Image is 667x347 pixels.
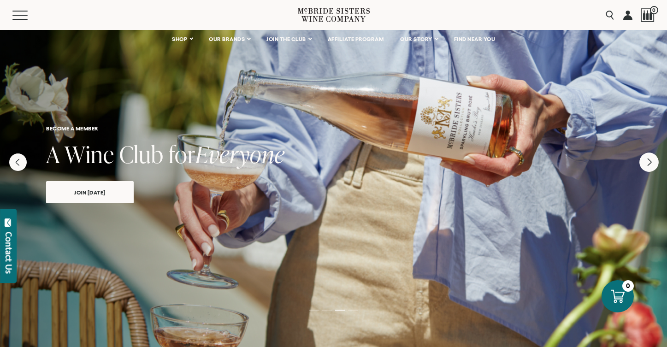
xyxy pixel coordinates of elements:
span: 0 [650,6,658,14]
li: Page dot 3 [335,310,345,311]
a: join [DATE] [46,181,134,203]
div: Contact Us [4,232,13,274]
span: FIND NEAR YOU [454,36,496,42]
li: Page dot 1 [309,310,319,311]
li: Page dot 2 [322,310,332,311]
a: SHOP [166,30,198,48]
span: A Wine Club for [46,138,195,170]
button: Mobile Menu Trigger [12,11,46,20]
a: FIND NEAR YOU [448,30,502,48]
a: JOIN THE CLUB [260,30,317,48]
a: OUR BRANDS [203,30,256,48]
span: SHOP [172,36,188,42]
div: 0 [622,280,634,292]
span: AFFILIATE PROGRAM [328,36,384,42]
li: Page dot 4 [348,310,358,311]
a: OUR STORY [394,30,443,48]
span: Everyone [195,138,285,170]
a: AFFILIATE PROGRAM [322,30,390,48]
button: Next [639,153,659,172]
span: OUR STORY [400,36,432,42]
h6: become a member [46,125,621,131]
span: OUR BRANDS [209,36,245,42]
button: Previous [9,153,27,171]
span: JOIN THE CLUB [266,36,306,42]
span: join [DATE] [58,187,122,198]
